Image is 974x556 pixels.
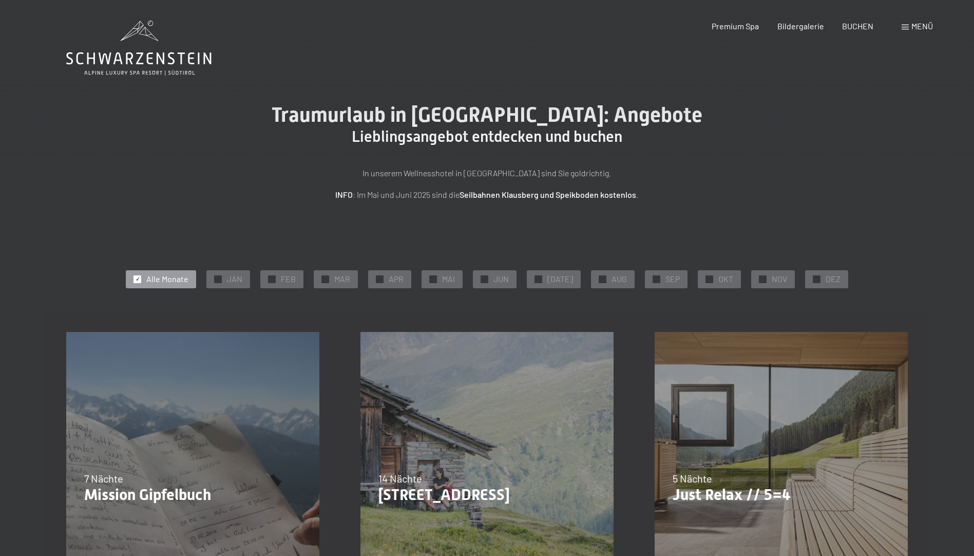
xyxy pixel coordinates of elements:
span: OKT [718,273,733,285]
span: DEZ [826,273,841,285]
span: ✓ [655,275,659,283]
a: Premium Spa [712,21,759,31]
span: JAN [227,273,242,285]
span: MAR [334,273,350,285]
p: [STREET_ADDRESS] [378,486,596,504]
p: Just Relax // 5=4 [673,486,890,504]
span: NOV [772,273,787,285]
span: ✓ [537,275,541,283]
span: FEB [281,273,296,285]
strong: INFO [335,190,353,199]
span: 7 Nächte [84,472,123,485]
span: 14 Nächte [378,472,422,485]
span: ✓ [761,275,765,283]
span: JUN [493,273,509,285]
span: 5 Nächte [673,472,712,485]
span: Alle Monate [146,273,188,285]
span: Menü [911,21,933,31]
span: APR [389,273,404,285]
span: Lieblingsangebot entdecken und buchen [352,127,622,145]
span: MAI [442,273,455,285]
strong: Seilbahnen Klausberg und Speikboden kostenlos [460,190,636,199]
span: ✓ [378,275,382,283]
p: Mission Gipfelbuch [84,486,301,504]
span: ✓ [216,275,220,283]
a: Bildergalerie [777,21,824,31]
span: AUG [612,273,627,285]
span: SEP [665,273,680,285]
span: ✓ [708,275,712,283]
span: [DATE] [547,273,573,285]
span: ✓ [136,275,140,283]
span: Traumurlaub in [GEOGRAPHIC_DATA]: Angebote [272,103,702,127]
span: ✓ [431,275,435,283]
p: : Im Mai und Juni 2025 sind die . [231,188,744,201]
span: ✓ [483,275,487,283]
span: ✓ [323,275,328,283]
span: ✓ [815,275,819,283]
span: ✓ [270,275,274,283]
p: In unserem Wellnesshotel in [GEOGRAPHIC_DATA] sind Sie goldrichtig. [231,166,744,180]
a: BUCHEN [842,21,873,31]
span: ✓ [601,275,605,283]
